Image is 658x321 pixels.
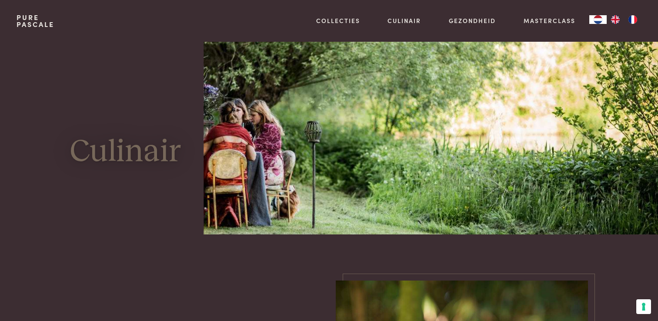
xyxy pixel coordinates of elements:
a: Culinair [387,16,421,25]
aside: Language selected: Nederlands [589,15,641,24]
h1: Culinair [70,132,181,171]
a: FR [624,15,641,24]
a: EN [607,15,624,24]
a: PurePascale [17,14,54,28]
a: Masterclass [524,16,575,25]
button: Uw voorkeuren voor toestemming voor trackingtechnologieën [636,299,651,314]
div: Language [589,15,607,24]
a: Collecties [316,16,360,25]
ul: Language list [607,15,641,24]
a: Gezondheid [449,16,496,25]
a: NL [589,15,607,24]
